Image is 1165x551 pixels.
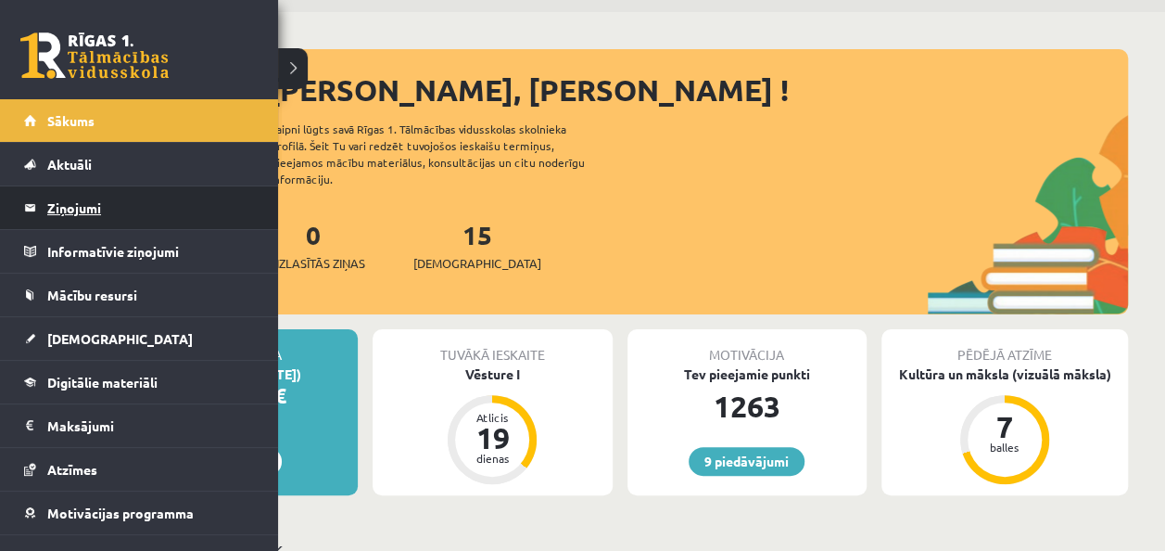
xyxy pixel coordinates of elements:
[47,461,97,478] span: Atzīmes
[24,448,255,491] a: Atzīmes
[24,99,255,142] a: Sākums
[977,442,1032,453] div: balles
[47,287,137,303] span: Mācību resursi
[24,230,255,273] a: Informatīvie ziņojumi
[24,317,255,360] a: [DEMOGRAPHIC_DATA]
[47,505,194,521] span: Motivācijas programma
[373,365,612,384] div: Vēsture I
[24,143,255,186] a: Aktuāli
[373,329,612,365] div: Tuvākā ieskaite
[413,218,541,273] a: 15[DEMOGRAPHIC_DATA]
[274,382,286,409] span: €
[24,361,255,404] a: Digitālie materiāli
[464,453,520,464] div: dienas
[881,365,1128,487] a: Kultūra un māksla (vizuālā māksla) 7 balles
[261,218,365,273] a: 0Neizlasītās ziņas
[413,254,541,273] span: [DEMOGRAPHIC_DATA]
[47,156,92,173] span: Aktuāli
[47,186,255,229] legend: Ziņojumi
[24,404,255,447] a: Maksājumi
[881,329,1128,365] div: Pēdējā atzīme
[47,330,193,347] span: [DEMOGRAPHIC_DATA]
[47,404,255,447] legend: Maksājumi
[20,32,169,79] a: Rīgas 1. Tālmācības vidusskola
[627,329,867,365] div: Motivācija
[627,384,867,429] div: 1263
[464,412,520,423] div: Atlicis
[881,365,1128,384] div: Kultūra un māksla (vizuālā māksla)
[689,447,804,476] a: 9 piedāvājumi
[271,121,617,187] div: Laipni lūgts savā Rīgas 1. Tālmācības vidusskolas skolnieka profilā. Šeit Tu vari redzēt tuvojošo...
[47,112,95,129] span: Sākums
[47,374,158,391] span: Digitālie materiāli
[627,365,867,384] div: Tev pieejamie punkti
[24,274,255,316] a: Mācību resursi
[269,68,1128,112] div: [PERSON_NAME], [PERSON_NAME] !
[24,186,255,229] a: Ziņojumi
[47,230,255,273] legend: Informatīvie ziņojumi
[261,254,365,273] span: Neizlasītās ziņas
[464,423,520,453] div: 19
[373,365,612,487] a: Vēsture I Atlicis 19 dienas
[977,412,1032,442] div: 7
[24,492,255,534] a: Motivācijas programma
